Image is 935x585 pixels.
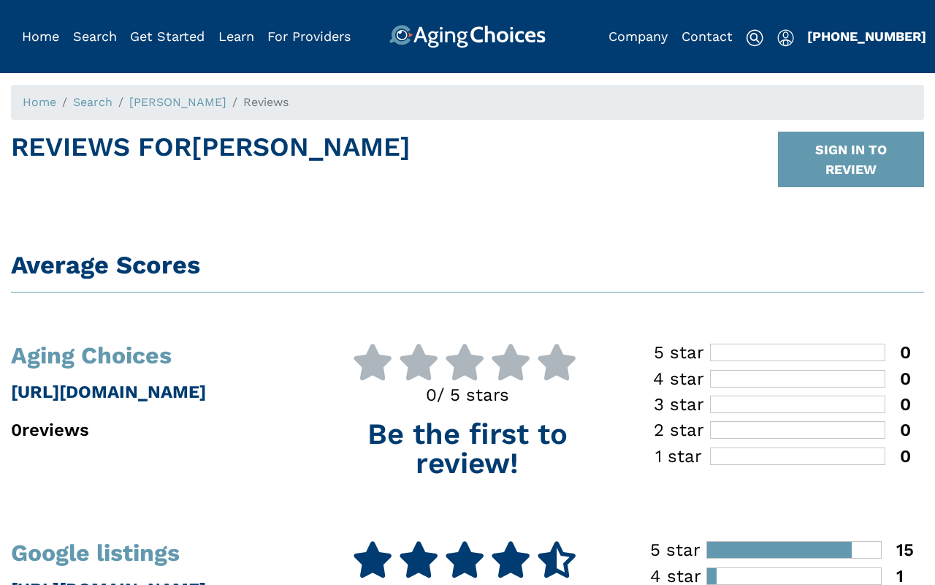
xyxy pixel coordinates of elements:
[746,29,763,47] img: search-icon.svg
[648,344,710,361] div: 5 star
[323,382,613,408] p: 0 / 5 stars
[882,567,904,585] div: 1
[648,448,710,465] div: 1 star
[11,379,301,405] p: [URL][DOMAIN_NAME]
[73,29,117,44] a: Search
[644,567,706,585] div: 4 star
[73,95,112,109] a: Search
[885,396,911,413] div: 0
[22,29,59,44] a: Home
[11,417,301,443] p: 0 reviews
[885,448,911,465] div: 0
[648,421,710,439] div: 2 star
[11,541,301,565] h1: Google listings
[267,29,351,44] a: For Providers
[885,370,911,388] div: 0
[882,541,914,559] div: 15
[648,370,710,388] div: 4 star
[778,132,924,187] button: SIGN IN TO REVIEW
[73,25,117,48] div: Popover trigger
[777,25,794,48] div: Popover trigger
[129,95,226,109] a: [PERSON_NAME]
[323,420,613,478] p: Be the first to review!
[11,132,411,187] h1: Reviews For [PERSON_NAME]
[130,29,205,44] a: Get Started
[11,250,924,280] h1: Average Scores
[11,85,924,120] nav: breadcrumb
[243,95,289,109] span: Reviews
[23,95,56,109] a: Home
[648,396,710,413] div: 3 star
[807,29,926,44] a: [PHONE_NUMBER]
[218,29,254,44] a: Learn
[777,29,794,47] img: user-icon.svg
[682,29,733,44] a: Contact
[885,421,911,439] div: 0
[389,25,546,48] img: AgingChoices
[608,29,668,44] a: Company
[11,344,301,367] h1: Aging Choices
[885,344,911,361] div: 0
[644,541,706,559] div: 5 star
